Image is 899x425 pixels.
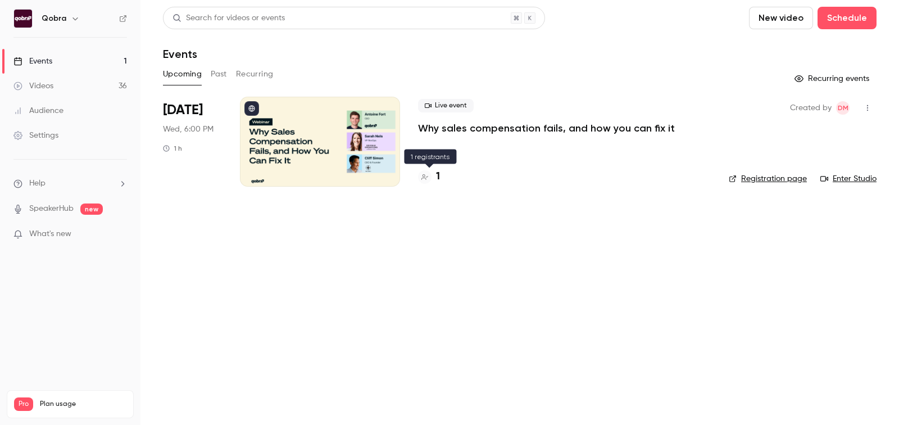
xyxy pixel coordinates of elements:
h1: Events [163,47,197,61]
button: Recurring events [789,70,877,88]
div: Oct 8 Wed, 6:00 PM (Europe/Paris) [163,97,222,187]
a: 1 [418,169,440,184]
span: Help [29,178,46,189]
button: Past [211,65,227,83]
span: [DATE] [163,101,203,119]
div: Settings [13,130,58,141]
h4: 1 [436,169,440,184]
button: Upcoming [163,65,202,83]
div: Audience [13,105,63,116]
button: New video [749,7,813,29]
a: Registration page [729,173,807,184]
div: Videos [13,80,53,92]
a: Why sales compensation fails, and how you can fix it [418,121,675,135]
div: Search for videos or events [172,12,285,24]
span: Created by [790,101,832,115]
span: Dylan Manceau [836,101,850,115]
span: new [80,204,103,215]
span: Pro [14,397,33,411]
span: Plan usage [40,400,126,409]
button: Recurring [236,65,274,83]
img: Qobra [14,10,32,28]
a: Enter Studio [820,173,877,184]
div: Events [13,56,52,67]
span: Live event [418,99,474,112]
li: help-dropdown-opener [13,178,127,189]
span: What's new [29,228,71,240]
span: DM [838,101,848,115]
button: Schedule [818,7,877,29]
span: Wed, 6:00 PM [163,124,214,135]
h6: Qobra [42,13,66,24]
a: SpeakerHub [29,203,74,215]
div: 1 h [163,144,182,153]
